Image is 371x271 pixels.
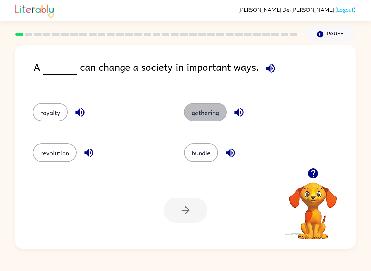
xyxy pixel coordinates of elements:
[279,172,347,240] video: Your browser must support playing .mp4 files to use Literably. Please try using another browser.
[33,143,77,162] button: revolution
[238,6,335,13] span: [PERSON_NAME] De-[PERSON_NAME]
[34,59,356,89] div: A can change a society in important ways.
[33,103,68,121] button: royalty
[184,143,218,162] button: bundle
[15,3,54,18] img: Literably
[184,103,227,121] button: gathering
[337,6,354,13] a: Logout
[306,26,356,42] button: Pause
[238,6,356,13] div: ( )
